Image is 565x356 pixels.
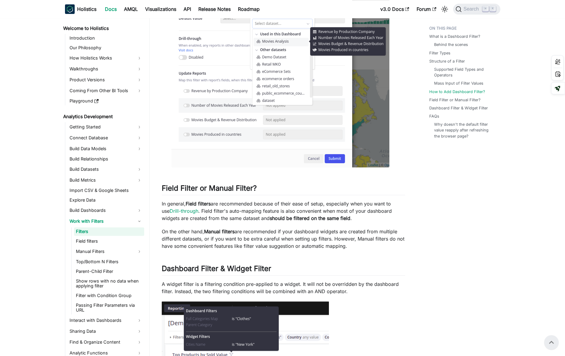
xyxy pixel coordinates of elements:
a: Connect Database [68,133,144,143]
span: Search [462,6,482,12]
strong: should be filtered on the same field [270,215,350,221]
strong: Manual filters [204,228,235,235]
a: AMQL [120,4,141,14]
strong: Field filters [186,201,211,207]
a: Field filters [74,237,144,245]
nav: Docs sidebar [59,18,150,356]
a: Release Notes [195,4,234,14]
button: Switch between dark and light mode (currently light mode) [440,4,450,14]
a: Introduction [68,34,144,42]
a: Roadmap [234,4,263,14]
a: Coming From Other BI Tools [68,86,144,95]
a: Build Relationships [68,155,144,163]
p: A widget filter is a filtering condition pre-applied to a widget. It will not be overridden by th... [162,280,405,295]
a: Analytics Development [61,112,144,121]
a: How Holistics Works [68,53,144,63]
a: Manual Filters [74,247,144,256]
a: Mass Input of Filter Values [434,80,483,86]
a: Top/Bottom N Filters [74,257,144,266]
a: FAQs [429,113,439,119]
a: API [180,4,195,14]
a: Sharing Data [68,326,144,336]
a: Walkthroughs [68,64,144,74]
a: Build Datasets [68,164,144,174]
a: Parent-Child Filter [74,267,144,276]
img: Holistics [65,4,75,14]
a: Why doesn't the default filter value reapply after refreshing the browser page? [434,121,494,139]
a: Interact with Dashboards [68,316,144,325]
a: Dashboard Filter & Widget Filter [429,105,488,111]
a: Visualizations [141,4,180,14]
a: Our Philosophy [68,44,144,52]
a: Explore Data [68,196,144,204]
a: Field Filter or Manual Filter? [429,97,481,103]
a: Import CSV & Google Sheets [68,186,144,195]
a: Filters [74,227,144,236]
button: Scroll back to top [544,335,559,350]
a: HolisticsHolistics [65,4,96,14]
a: Docs [101,4,120,14]
a: Build Data Models [68,144,144,154]
a: Drill-through [170,208,198,214]
a: Passing Filter Parameters via URL [74,301,144,314]
a: Show rows with no data when applying filter [74,277,144,290]
a: What is a Dashboard Filter? [429,34,480,39]
a: Structure of a Filter [429,58,465,64]
p: In general, are recommended because of their ease of setup, especially when you want to use . Fie... [162,200,405,222]
a: Getting Started [68,122,144,132]
a: How to Add Dashboard Filter? [429,89,485,95]
a: Behind the scenes [434,42,468,47]
a: Find & Organize Content [68,337,144,347]
a: Build Metrics [68,175,144,185]
a: Filter with Condition Group [74,291,144,300]
a: Welcome to Holistics [61,24,144,33]
p: On the other hand, are recommended if your dashboard widgets are created from multiple different ... [162,228,405,250]
a: Product Versions [68,75,144,85]
h2: Dashboard Filter & Widget Filter [162,264,405,276]
a: Filter Types [429,50,450,56]
a: v3.0 Docs [377,4,413,14]
kbd: K [490,6,496,11]
a: Playground [68,97,144,105]
a: Build Dashboards [68,206,144,215]
button: Search (Command+K) [453,4,500,15]
h2: Field Filter or Manual Filter? [162,184,405,195]
a: Forum [413,4,440,14]
kbd: ⌘ [482,6,489,11]
a: Work with Filters [68,216,144,226]
a: Supported Field Types and Operators [434,66,494,78]
b: Holistics [77,5,96,13]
